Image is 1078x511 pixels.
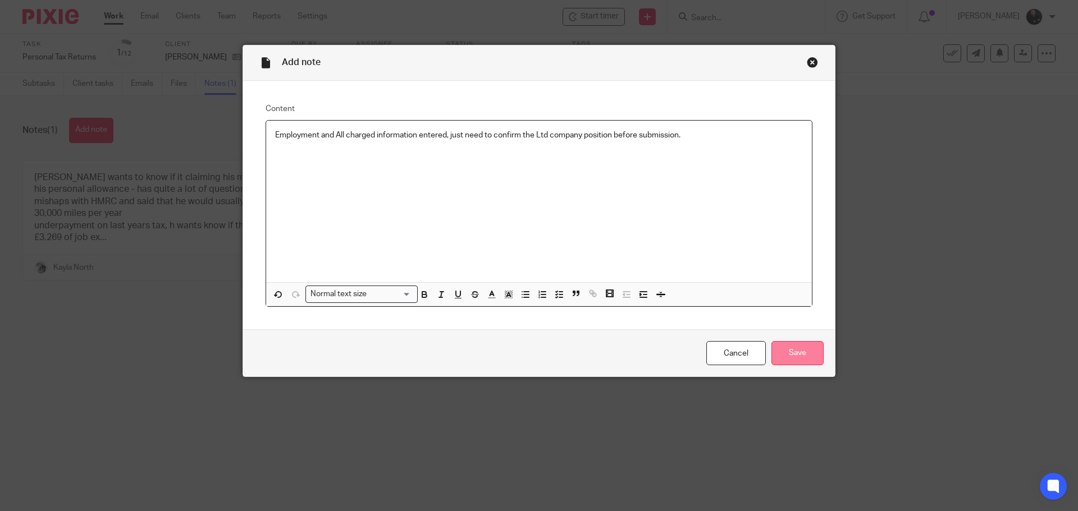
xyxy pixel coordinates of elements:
[771,341,824,365] input: Save
[807,57,818,68] div: Close this dialog window
[282,58,321,67] span: Add note
[308,288,369,300] span: Normal text size
[706,341,766,365] a: Cancel
[275,130,803,141] p: Employment and All charged information entered, just need to confirm the Ltd company position bef...
[371,288,411,300] input: Search for option
[305,286,418,303] div: Search for option
[266,103,812,114] label: Content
